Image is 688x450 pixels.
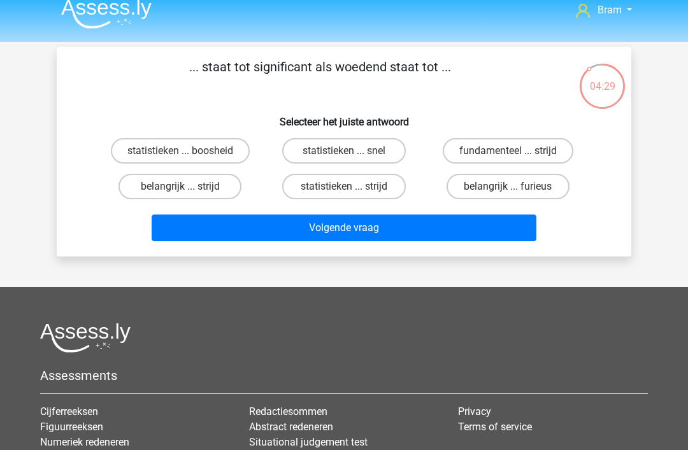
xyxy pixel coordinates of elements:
[40,405,98,418] a: Cijferreeksen
[282,138,405,164] label: statistieken ... snel
[458,421,532,433] a: Terms of service
[443,138,573,164] label: fundamenteel ... strijd
[458,405,491,418] a: Privacy
[249,436,368,448] a: Situational judgement test
[598,4,622,16] span: Bram
[77,106,611,128] h6: Selecteer het juiste antwoord
[77,57,563,95] p: ... staat tot significant als woedend staat tot ...
[447,174,570,199] label: belangrijk ... furieus
[282,174,405,199] label: statistieken ... strijd
[40,436,129,448] a: Numeriek redeneren
[111,138,250,164] label: statistieken ... boosheid
[118,174,241,199] label: belangrijk ... strijd
[40,421,103,433] a: Figuurreeksen
[578,62,626,94] div: 04:29
[249,405,327,418] a: Redactiesommen
[152,214,537,241] button: Volgende vraag
[249,421,333,433] a: Abstract redeneren
[571,3,637,18] a: Bram
[40,368,648,383] h5: Assessments
[40,323,131,353] img: Assessly logo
